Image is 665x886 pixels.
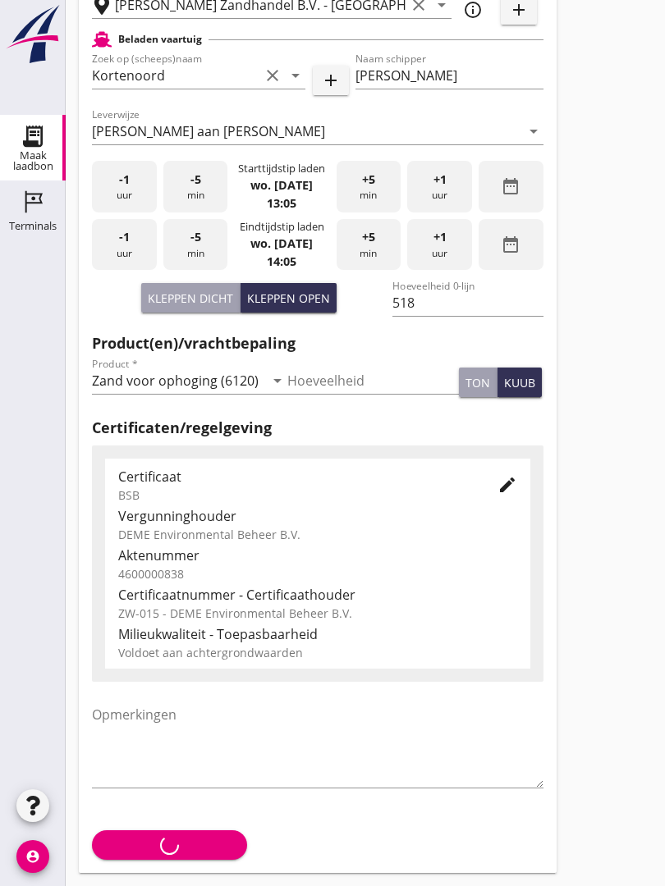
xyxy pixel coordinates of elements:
i: clear [263,66,282,85]
div: 4600000838 [118,565,517,582]
textarea: Opmerkingen [92,701,543,788]
div: min [163,161,228,212]
div: [PERSON_NAME] aan [PERSON_NAME] [92,124,325,139]
div: Milieukwaliteit - Toepasbaarheid [118,624,517,644]
div: Kleppen open [247,290,330,307]
span: -5 [190,228,201,246]
span: -1 [119,171,130,189]
img: logo-small.a267ee39.svg [3,4,62,65]
div: Starttijdstip laden [238,161,325,176]
strong: 13:05 [267,195,296,211]
div: Certificaat [118,467,471,486]
div: uur [407,161,472,212]
input: Product * [92,368,264,394]
div: Terminals [9,221,57,231]
span: +5 [362,171,375,189]
button: ton [459,368,498,397]
strong: wo. [DATE] [250,177,313,193]
div: min [337,219,401,271]
i: arrow_drop_down [524,121,543,141]
i: edit [498,475,517,495]
i: date_range [501,176,521,196]
span: -5 [190,171,201,189]
strong: 14:05 [267,253,296,269]
i: add [321,71,341,90]
div: uur [92,161,157,212]
input: Hoeveelheid 0-lijn [392,290,543,316]
div: min [337,161,401,212]
input: Hoeveelheid [287,368,460,394]
button: Kleppen open [241,283,337,313]
div: uur [407,219,472,271]
div: uur [92,219,157,271]
input: Zoek op (scheeps)naam [92,62,259,89]
button: kuub [498,368,542,397]
span: +5 [362,228,375,246]
div: Certificaatnummer - Certificaathouder [118,585,517,605]
span: -1 [119,228,130,246]
div: DEME Environmental Beheer B.V. [118,526,517,543]
i: date_range [501,235,521,254]
h2: Product(en)/vrachtbepaling [92,332,543,354]
strong: wo. [DATE] [250,235,313,251]
div: kuub [504,374,535,391]
span: +1 [433,171,447,189]
div: Vergunninghouder [118,506,517,526]
h2: Beladen vaartuig [118,32,202,47]
button: Kleppen dicht [141,283,241,313]
div: Eindtijdstip laden [240,219,324,235]
input: Naam schipper [355,62,543,89]
i: account_circle [16,840,49,873]
h2: Certificaten/regelgeving [92,417,543,439]
div: Aktenummer [118,546,517,565]
i: arrow_drop_down [268,371,287,390]
div: Kleppen dicht [148,290,233,307]
i: arrow_drop_down [286,66,305,85]
div: ton [465,374,490,391]
div: Voldoet aan achtergrondwaarden [118,644,517,661]
span: +1 [433,228,447,246]
div: min [163,219,228,271]
div: ZW-015 - DEME Environmental Beheer B.V. [118,605,517,622]
div: BSB [118,486,471,504]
